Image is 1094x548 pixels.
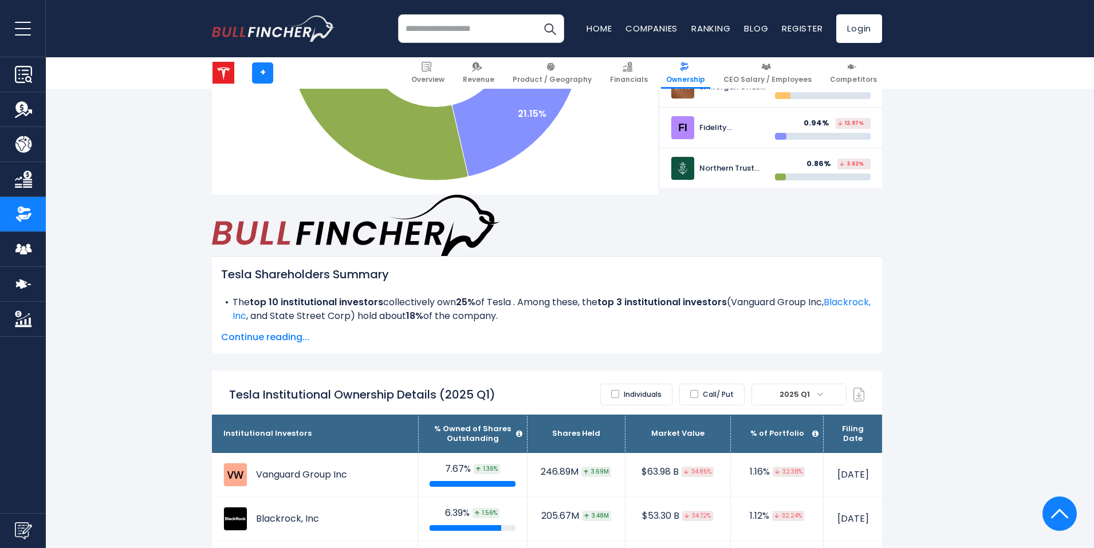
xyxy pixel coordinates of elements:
a: Blackrock, Inc [233,295,871,322]
h2: Tesla Institutional Ownership Details (2025 Q1) [229,387,495,402]
div: 0.86% [806,159,837,169]
span: 34.72% [682,511,713,521]
div: Northern Trust Corp [699,164,766,174]
a: Product / Geography [507,57,597,89]
span: 2025 Q1 [775,387,817,403]
h2: Tesla Shareholders Summary [221,266,873,283]
div: 246.89M [539,466,613,478]
span: 1.56% [473,508,499,518]
b: 18% [406,309,423,322]
div: Fidelity Investments (FMR) [699,123,766,133]
a: Ownership [661,57,710,89]
th: % of Portfolio [731,415,824,454]
label: Call/ Put [679,384,745,405]
img: Vanguard Group Inc [223,463,247,487]
a: CEO Salary / Employees [718,57,817,89]
b: 25% [456,295,475,309]
span: Revenue [463,75,494,84]
span: 3.69M [581,467,611,477]
a: + [252,62,273,84]
span: 32.38% [773,467,805,477]
a: Revenue [458,57,499,89]
span: 2025 Q1 [752,384,846,405]
div: 0.94% [804,119,836,128]
span: Competitors [830,75,877,84]
b: top 10 institutional investors [250,295,383,309]
span: 12.97% [838,121,864,126]
img: Blackrock, Inc [223,507,247,531]
text: 21.15% [518,107,546,120]
img: TSLA logo [212,62,234,84]
a: Ranking [691,22,730,34]
a: Login [836,14,882,43]
span: CEO Salary / Employees [723,75,812,84]
span: 32.24% [772,511,804,521]
div: $63.98 B [637,466,719,478]
div: 205.67M [539,510,613,522]
div: 7.67% [430,463,515,475]
img: Ownership [15,206,32,223]
div: 1.16% [742,466,812,478]
th: Market Value [625,415,731,454]
a: Companies [625,22,678,34]
span: Vanguard Group Inc, , and State Street Corp [233,295,871,322]
td: [DATE] [824,453,882,497]
b: top 3 institutional investors [597,295,727,309]
span: Ownership [666,75,705,84]
span: Overview [411,75,444,84]
span: 3.48M [582,511,611,521]
a: Financials [605,57,653,89]
span: 1.36% [474,464,500,474]
th: % Owned of Shares Outstanding [418,415,527,454]
a: Register [782,22,823,34]
a: Go to homepage [212,15,335,42]
label: Individuals [600,384,672,405]
th: Institutional Investors [212,415,418,454]
span: 3.62% [840,161,864,167]
td: [DATE] [824,497,882,541]
li: The collectively own of Tesla . Among these, the ( ) hold about of the company. [221,295,873,323]
div: $53.30 B [637,510,719,522]
button: Search [536,14,564,43]
td: Blackrock, Inc [212,497,418,541]
span: Continue reading... [221,330,873,344]
span: Product / Geography [513,75,592,84]
th: Shares Held [527,415,625,454]
a: Overview [406,57,450,89]
a: Blog [744,22,768,34]
td: Vanguard Group Inc [212,453,418,496]
a: Competitors [825,57,882,89]
th: Filing Date [824,415,882,454]
a: Home [587,22,612,34]
img: bullfincher logo [212,15,335,42]
div: 1.12% [742,510,812,522]
span: Financials [610,75,648,84]
span: 34.85% [682,467,714,477]
div: 6.39% [430,507,515,519]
